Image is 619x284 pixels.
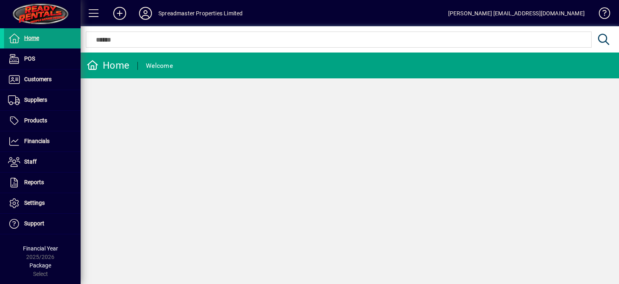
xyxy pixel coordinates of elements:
span: Home [24,35,39,41]
span: Reports [24,179,44,185]
a: Financials [4,131,81,151]
span: Suppliers [24,97,47,103]
span: Staff [24,158,37,165]
div: Welcome [146,59,173,72]
div: Spreadmaster Properties Limited [158,7,243,20]
a: POS [4,49,81,69]
a: Products [4,111,81,131]
a: Staff [4,152,81,172]
span: POS [24,55,35,62]
a: Settings [4,193,81,213]
a: Knowledge Base [593,2,609,28]
span: Support [24,220,44,227]
a: Customers [4,69,81,90]
span: Financial Year [23,245,58,252]
a: Reports [4,173,81,193]
div: [PERSON_NAME] [EMAIL_ADDRESS][DOMAIN_NAME] [448,7,585,20]
span: Products [24,117,47,124]
a: Support [4,214,81,234]
span: Settings [24,200,45,206]
span: Package [29,262,51,269]
div: Home [87,59,129,72]
button: Add [107,6,133,21]
a: Suppliers [4,90,81,110]
span: Customers [24,76,52,82]
button: Profile [133,6,158,21]
span: Financials [24,138,50,144]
